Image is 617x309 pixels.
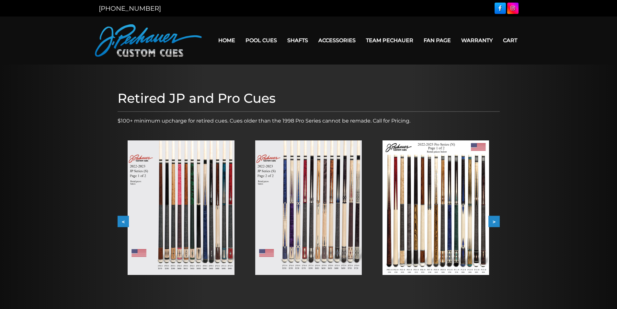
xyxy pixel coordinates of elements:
[118,117,500,125] p: $100+ minimum upcharge for retired cues. Cues older than the 1998 Pro Series cannot be remade. Ca...
[240,32,282,49] a: Pool Cues
[118,90,500,106] h1: Retired JP and Pro Cues
[361,32,418,49] a: Team Pechauer
[313,32,361,49] a: Accessories
[498,32,522,49] a: Cart
[118,216,500,227] div: Carousel Navigation
[99,5,161,12] a: [PHONE_NUMBER]
[282,32,313,49] a: Shafts
[118,216,129,227] button: <
[456,32,498,49] a: Warranty
[418,32,456,49] a: Fan Page
[488,216,500,227] button: >
[95,24,202,57] img: Pechauer Custom Cues
[213,32,240,49] a: Home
